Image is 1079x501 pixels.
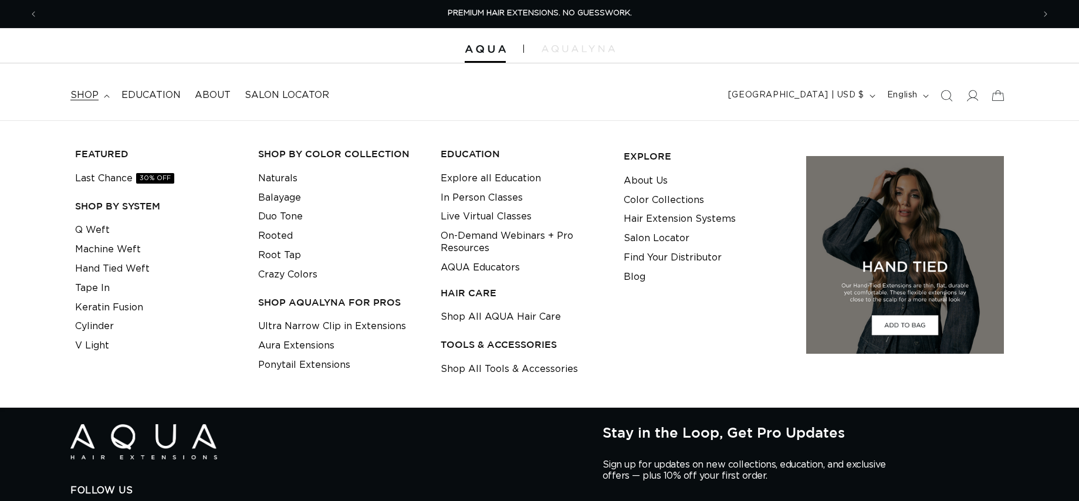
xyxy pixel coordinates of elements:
a: About Us [624,171,668,191]
a: Hair Extension Systems [624,209,736,229]
a: Shop All Tools & Accessories [441,360,578,379]
summary: shop [63,82,114,109]
a: Naturals [258,169,297,188]
a: Q Weft [75,221,110,240]
span: Education [121,89,181,101]
a: Salon Locator [238,82,336,109]
a: About [188,82,238,109]
button: English [880,84,933,107]
button: [GEOGRAPHIC_DATA] | USD $ [721,84,880,107]
p: Sign up for updates on new collections, education, and exclusive offers — plus 10% off your first... [603,459,896,482]
a: Cylinder [75,317,114,336]
button: Next announcement [1033,3,1058,25]
a: Crazy Colors [258,265,317,285]
a: Live Virtual Classes [441,207,532,226]
a: Find Your Distributor [624,248,722,268]
span: PREMIUM HAIR EXTENSIONS. NO GUESSWORK. [448,9,632,17]
h3: EDUCATION [441,148,606,160]
iframe: Chat Widget [1020,445,1079,501]
a: Keratin Fusion [75,298,143,317]
h3: EXPLORE [624,150,789,163]
h3: HAIR CARE [441,287,606,299]
a: In Person Classes [441,188,523,208]
h2: Stay in the Loop, Get Pro Updates [603,424,1009,441]
a: Balayage [258,188,301,208]
a: Hand Tied Weft [75,259,150,279]
span: shop [70,89,99,101]
a: Rooted [258,226,293,246]
a: AQUA Educators [441,258,520,277]
img: aqualyna.com [542,45,615,52]
img: Aqua Hair Extensions [465,45,506,53]
span: Salon Locator [245,89,329,101]
a: Last Chance30% OFF [75,169,174,188]
span: 30% OFF [136,173,174,184]
a: V Light [75,336,109,356]
a: Tape In [75,279,110,298]
a: Ultra Narrow Clip in Extensions [258,317,406,336]
a: Color Collections [624,191,704,210]
h3: Shop by Color Collection [258,148,423,160]
a: On-Demand Webinars + Pro Resources [441,226,606,258]
h3: SHOP BY SYSTEM [75,200,240,212]
span: [GEOGRAPHIC_DATA] | USD $ [728,89,864,101]
a: Blog [624,268,645,287]
a: Root Tap [258,246,301,265]
span: English [887,89,918,101]
h3: FEATURED [75,148,240,160]
img: Aqua Hair Extensions [70,424,217,460]
summary: Search [933,83,959,109]
a: Machine Weft [75,240,141,259]
a: Ponytail Extensions [258,356,350,375]
h2: Follow Us [70,485,585,497]
a: Salon Locator [624,229,689,248]
span: About [195,89,231,101]
a: Explore all Education [441,169,541,188]
a: Duo Tone [258,207,303,226]
a: Education [114,82,188,109]
h3: TOOLS & ACCESSORIES [441,338,606,351]
button: Previous announcement [21,3,46,25]
h3: Shop AquaLyna for Pros [258,296,423,309]
a: Shop All AQUA Hair Care [441,307,561,327]
a: Aura Extensions [258,336,334,356]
